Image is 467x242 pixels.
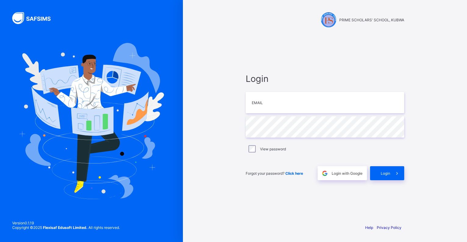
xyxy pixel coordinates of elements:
a: Help [365,225,373,230]
span: Forgot your password? [246,171,303,176]
img: SAFSIMS Logo [12,12,58,24]
span: Login [381,171,390,176]
span: PRIME SCHOLARS' SCHOOL, KUBWA [339,18,404,22]
label: View password [260,147,286,151]
span: Copyright © 2025 All rights reserved. [12,225,120,230]
span: Login [246,73,404,84]
a: Privacy Policy [377,225,401,230]
strong: Flexisaf Edusoft Limited. [43,225,87,230]
span: Login with Google [332,171,362,176]
span: Version 0.1.19 [12,221,120,225]
a: Click here [285,171,303,176]
img: google.396cfc9801f0270233282035f929180a.svg [321,170,328,177]
img: Hero Image [19,43,164,199]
